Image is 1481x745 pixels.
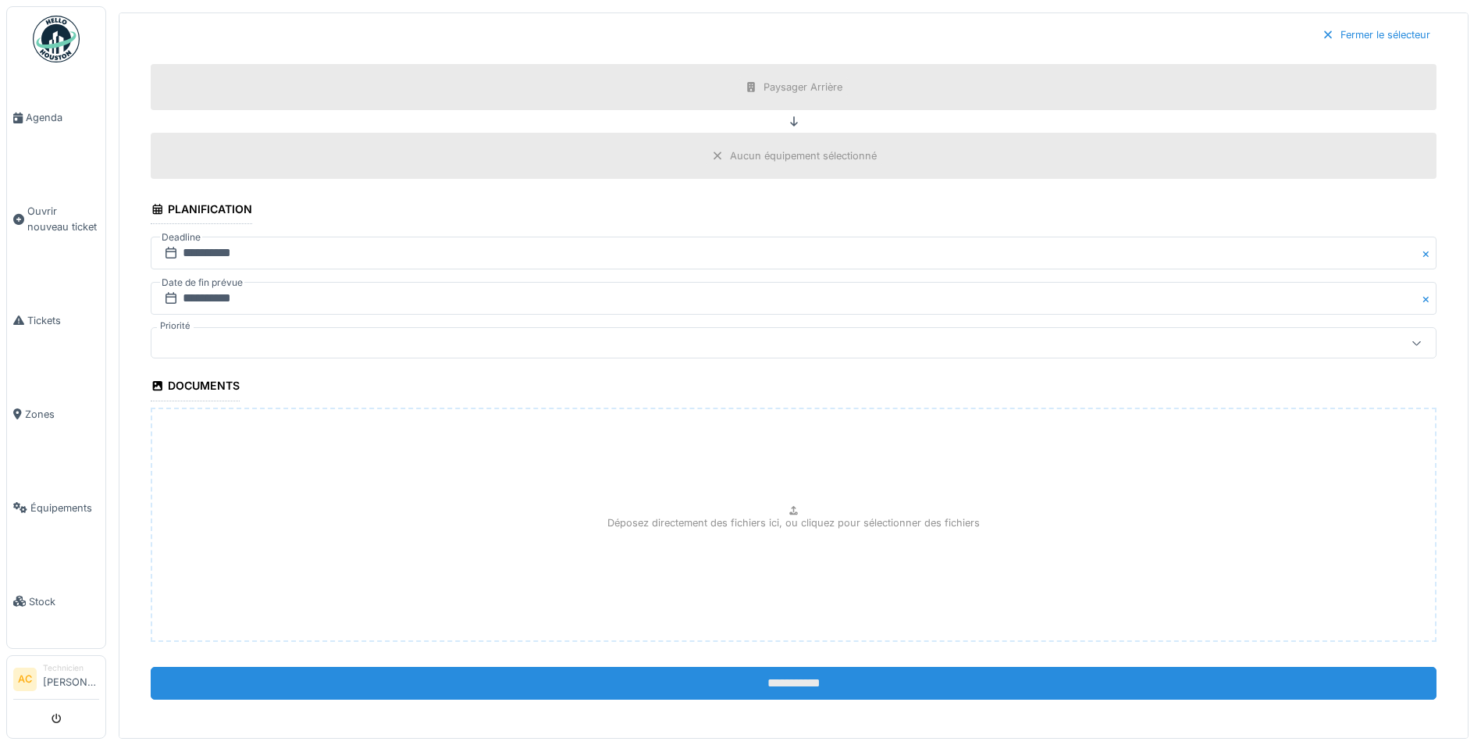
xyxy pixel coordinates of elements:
[27,204,99,233] span: Ouvrir nouveau ticket
[764,80,842,94] div: Paysager Arrière
[160,229,202,246] label: Deadline
[43,662,99,674] div: Technicien
[607,515,980,530] p: Déposez directement des fichiers ici, ou cliquez pour sélectionner des fichiers
[1419,282,1436,315] button: Close
[13,662,99,700] a: AC Technicien[PERSON_NAME]
[1419,237,1436,269] button: Close
[7,554,105,648] a: Stock
[25,407,99,422] span: Zones
[33,16,80,62] img: Badge_color-CXgf-gQk.svg
[13,668,37,691] li: AC
[7,273,105,367] a: Tickets
[730,148,877,163] div: Aucun équipement sélectionné
[43,662,99,696] li: [PERSON_NAME]
[7,367,105,461] a: Zones
[7,461,105,554] a: Équipements
[151,198,252,224] div: Planification
[160,274,244,291] label: Date de fin prévue
[157,319,194,333] label: Priorité
[151,374,240,401] div: Documents
[26,110,99,125] span: Agenda
[27,313,99,328] span: Tickets
[29,594,99,609] span: Stock
[7,165,105,273] a: Ouvrir nouveau ticket
[30,501,99,515] span: Équipements
[1315,24,1436,45] div: Fermer le sélecteur
[7,71,105,165] a: Agenda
